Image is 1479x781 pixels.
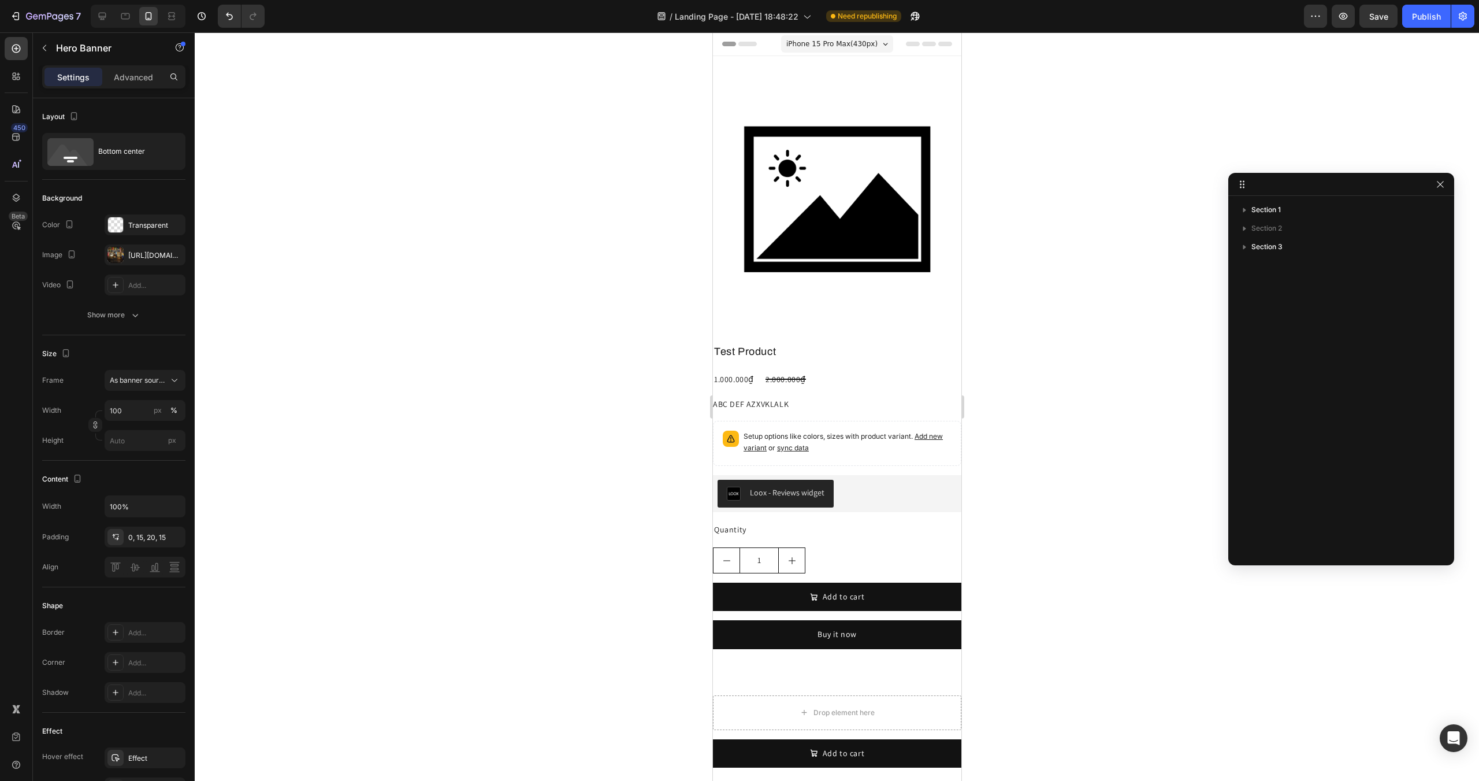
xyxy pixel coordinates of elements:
[42,657,65,668] div: Corner
[42,277,77,293] div: Video
[1440,724,1467,752] div: Open Intercom Messenger
[42,435,64,446] label: Height
[1251,204,1281,216] span: Section 1
[1251,223,1282,234] span: Section 2
[9,212,28,221] div: Beta
[42,346,73,362] div: Size
[128,250,183,261] div: [URL][DOMAIN_NAME]
[151,404,165,417] button: %
[128,753,183,764] div: Effect
[42,405,61,416] label: Width
[105,496,185,517] input: Auto
[128,220,183,231] div: Transparent
[76,9,81,23] p: 7
[128,688,183,698] div: Add...
[838,11,897,21] span: Need republishing
[1251,241,1283,253] span: Section 3
[42,601,63,611] div: Shape
[42,752,83,762] div: Hover effect
[87,309,141,321] div: Show more
[98,138,169,165] div: Bottom center
[670,10,672,23] span: /
[42,501,61,512] div: Width
[1359,5,1398,28] button: Save
[42,217,76,233] div: Color
[218,5,265,28] div: Undo/Redo
[42,627,65,638] div: Border
[128,532,183,543] div: 0, 15, 20, 15
[5,5,86,28] button: 7
[168,436,176,445] span: px
[105,400,185,421] input: px%
[42,375,64,386] label: Frame
[42,247,79,263] div: Image
[42,562,58,572] div: Align
[42,472,84,487] div: Content
[1369,12,1388,21] span: Save
[42,305,185,325] button: Show more
[713,32,961,781] iframe: Design area
[167,404,181,417] button: px
[675,10,798,23] span: Landing Page - [DATE] 18:48:22
[42,109,81,125] div: Layout
[42,532,69,542] div: Padding
[105,370,185,391] button: As banner source
[56,41,154,55] p: Hero Banner
[42,726,62,736] div: Effect
[128,628,183,638] div: Add...
[154,405,162,416] div: px
[1412,10,1441,23] div: Publish
[11,123,28,132] div: 450
[170,405,177,416] div: %
[105,430,185,451] input: px
[42,193,82,203] div: Background
[128,280,183,291] div: Add...
[114,71,153,83] p: Advanced
[1402,5,1451,28] button: Publish
[57,71,90,83] p: Settings
[110,375,166,386] span: As banner source
[128,658,183,668] div: Add...
[42,687,69,698] div: Shadow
